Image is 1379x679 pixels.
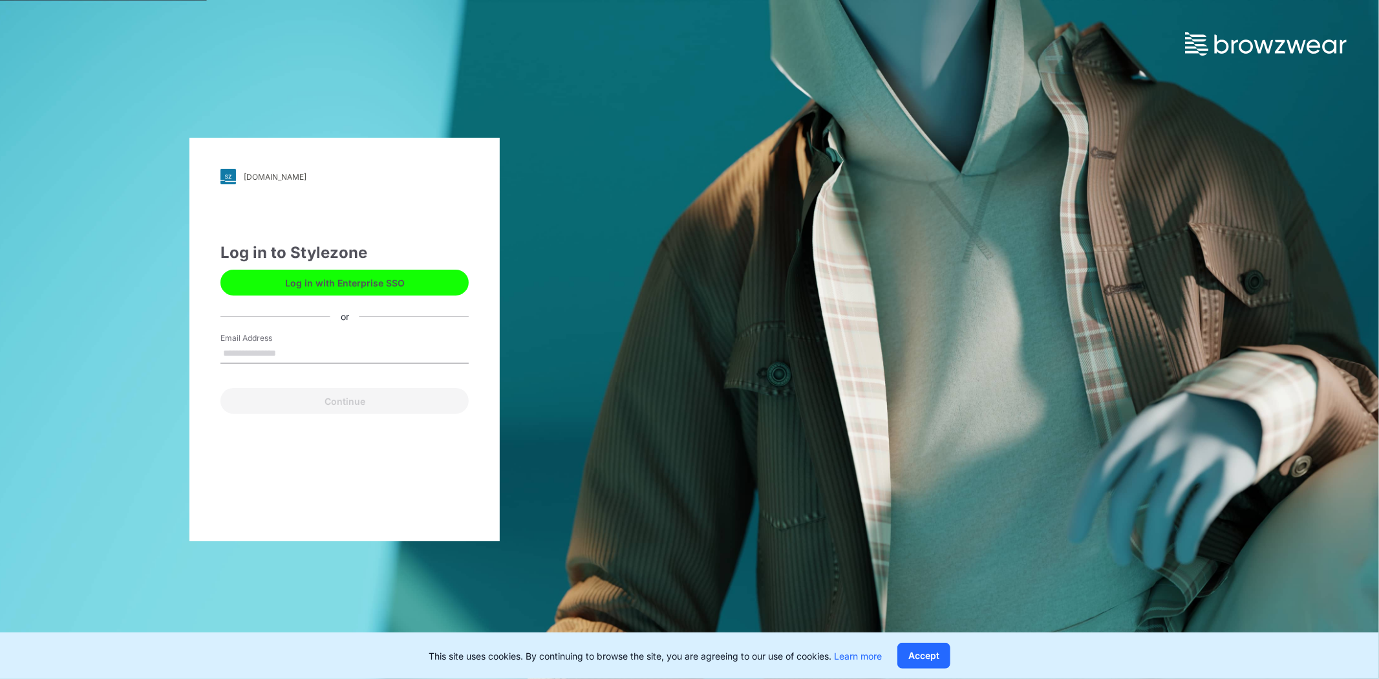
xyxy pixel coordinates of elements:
[429,649,882,663] p: This site uses cookies. By continuing to browse the site, you are agreeing to our use of cookies.
[220,169,469,184] a: [DOMAIN_NAME]
[220,169,236,184] img: svg+xml;base64,PHN2ZyB3aWR0aD0iMjgiIGhlaWdodD0iMjgiIHZpZXdCb3g9IjAgMCAyOCAyOCIgZmlsbD0ibm9uZSIgeG...
[330,310,359,323] div: or
[244,172,306,182] div: [DOMAIN_NAME]
[897,643,950,669] button: Accept
[1185,32,1347,56] img: browzwear-logo.73288ffb.svg
[220,241,469,264] div: Log in to Stylezone
[220,332,311,344] label: Email Address
[220,270,469,296] button: Log in with Enterprise SSO
[834,651,882,662] a: Learn more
